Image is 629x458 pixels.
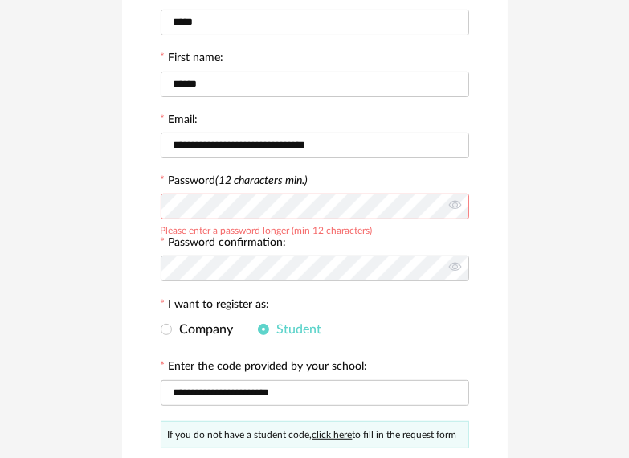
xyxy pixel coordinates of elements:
span: Company [172,323,234,336]
div: If you do not have a student code, to fill in the request form [161,421,469,448]
label: Password [169,175,308,186]
label: First name: [161,52,224,67]
label: Password confirmation: [161,237,287,251]
label: I want to register as: [161,299,270,313]
a: click here [312,430,353,440]
span: Student [269,323,322,336]
div: Please enter a password longer (min 12 characters) [161,223,373,235]
label: Enter the code provided by your school: [161,361,368,375]
i: (12 characters min.) [216,175,308,186]
label: Email: [161,114,198,129]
